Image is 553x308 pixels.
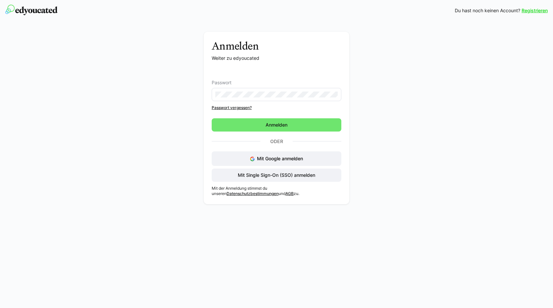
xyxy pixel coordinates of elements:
span: Du hast noch keinen Account? [455,7,520,14]
img: edyoucated [5,5,58,15]
button: Mit Single Sign-On (SSO) anmelden [212,169,341,182]
button: Mit Google anmelden [212,151,341,166]
a: AGB [285,191,294,196]
span: Mit Google anmelden [257,156,303,161]
span: Anmelden [265,122,288,128]
a: Passwort vergessen? [212,105,341,110]
button: Anmelden [212,118,341,132]
span: Passwort [212,80,232,85]
a: Registrieren [522,7,548,14]
h3: Anmelden [212,40,341,52]
span: Mit Single Sign-On (SSO) anmelden [237,172,316,178]
p: Weiter zu edyoucated [212,55,341,61]
p: Oder [260,137,293,146]
p: Mit der Anmeldung stimmst du unseren und zu. [212,186,341,196]
a: Datenschutzbestimmungen [227,191,278,196]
